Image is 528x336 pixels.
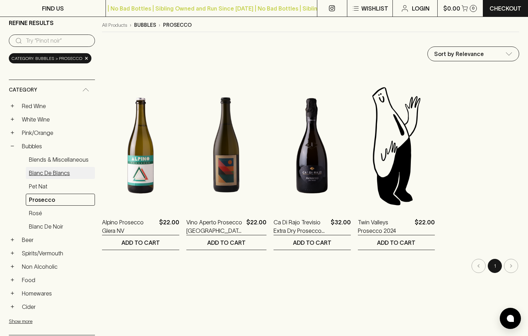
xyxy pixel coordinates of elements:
[102,259,519,273] nav: pagination navigation
[9,116,16,123] button: +
[9,19,54,27] p: Refine Results
[358,84,435,207] img: Blackhearts & Sparrows Man
[159,21,160,29] p: ›
[19,274,95,286] a: Food
[130,21,131,29] p: ›
[134,21,156,29] p: bubbles
[9,263,16,270] button: +
[159,218,179,235] p: $22.00
[9,236,16,243] button: +
[443,4,460,13] p: $0.00
[102,218,156,235] a: Alpino Prosecco Glera NV
[84,55,89,62] span: ×
[26,180,95,192] a: Pet Nat
[26,194,95,206] a: Prosecco
[415,218,435,235] p: $22.00
[186,84,266,207] img: Vino Aperto Prosecco King Valley 2024
[19,127,95,139] a: Pink/Orange
[9,314,101,329] button: Show more
[102,21,127,29] a: All Products
[412,4,430,13] p: Login
[186,235,266,250] button: ADD TO CART
[121,238,160,247] p: ADD TO CART
[358,218,412,235] a: Twin Valleys Prosecco 2024
[19,113,95,125] a: White Wine
[9,80,95,100] div: Category
[9,86,37,94] span: Category
[26,154,95,166] a: Blends & Miscellaneous
[9,276,16,284] button: +
[358,235,435,250] button: ADD TO CART
[377,238,415,247] p: ADD TO CART
[490,4,521,13] p: Checkout
[102,235,179,250] button: ADD TO CART
[186,218,244,235] a: Vino Aperto Prosecco [GEOGRAPHIC_DATA] 2024
[19,140,95,152] a: Bubbles
[507,315,514,322] img: bubble-icon
[207,238,246,247] p: ADD TO CART
[246,218,266,235] p: $22.00
[163,21,192,29] p: prosecco
[488,259,502,273] button: page 1
[19,261,95,273] a: Non Alcoholic
[428,47,519,61] div: Sort by Relevance
[331,218,351,235] p: $32.00
[26,220,95,232] a: Blanc de Noir
[42,4,64,13] p: FIND US
[361,4,388,13] p: Wishlist
[26,167,95,179] a: Blanc de Blancs
[274,84,351,207] img: Ca Di Rajo Trevisio Extra Dry Prosecco NV
[9,102,16,110] button: +
[12,55,82,62] span: Category: bubbles > prosecco
[293,238,331,247] p: ADD TO CART
[274,235,351,250] button: ADD TO CART
[19,100,95,112] a: Red Wine
[9,143,16,150] button: −
[472,6,475,10] p: 0
[19,247,95,259] a: Spirits/Vermouth
[19,234,95,246] a: Beer
[9,290,16,297] button: +
[26,35,89,46] input: Try “Pinot noir”
[434,50,484,58] p: Sort by Relevance
[9,303,16,310] button: +
[102,84,179,207] img: Alpino Prosecco Glera NV
[274,218,328,235] a: Ca Di Rajo Trevisio Extra Dry Prosecco NV
[19,287,95,299] a: Homewares
[9,129,16,136] button: +
[9,250,16,257] button: +
[26,207,95,219] a: Rosé
[19,301,95,313] a: Cider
